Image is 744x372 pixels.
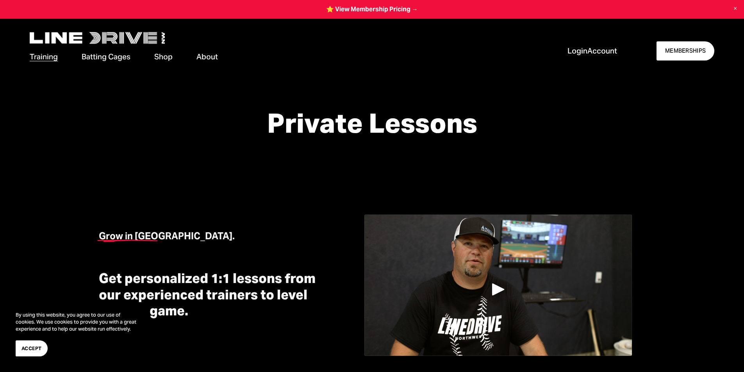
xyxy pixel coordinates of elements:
[196,52,218,62] span: About
[30,52,58,62] span: Training
[145,108,599,139] h1: Private Lessons
[489,280,508,299] div: Play
[196,51,218,63] a: folder dropdown
[99,271,324,319] h3: Get personalized 1:1 lessons from our experienced trainers to level up your game.
[82,52,130,62] span: Batting Cages
[16,311,141,333] p: By using this website, you agree to our use of cookies. We use cookies to provide you with a grea...
[154,51,173,63] a: Shop
[30,51,58,63] a: folder dropdown
[16,340,48,356] button: Accept
[21,345,42,352] span: Accept
[657,41,714,61] a: MEMBERSHIPS
[99,230,235,242] strong: Grow in [GEOGRAPHIC_DATA].
[82,51,130,63] a: folder dropdown
[8,304,148,364] section: Cookie banner
[30,32,165,44] img: LineDrive NorthWest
